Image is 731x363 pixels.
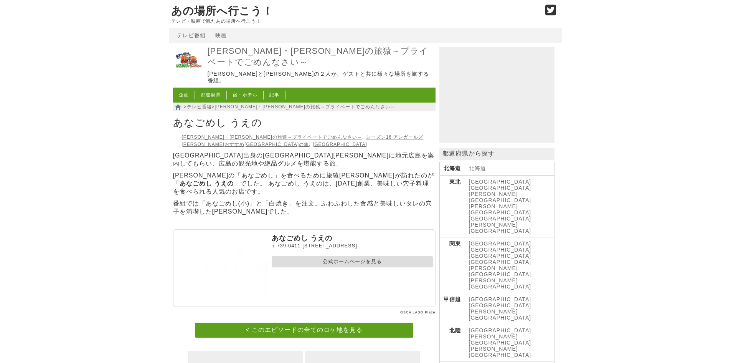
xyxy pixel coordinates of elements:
[272,243,301,249] span: 〒739-0411
[469,333,531,346] a: [PERSON_NAME][GEOGRAPHIC_DATA]
[439,324,465,361] th: 北陸
[215,104,395,109] a: [PERSON_NAME]・[PERSON_NAME]の旅猿～プライベートでごめんなさい～
[173,45,204,76] img: 東野・岡村の旅猿～プライベートでごめんなさい～
[469,277,518,283] a: [PERSON_NAME]
[439,176,465,237] th: 東北
[173,70,204,77] a: 東野・岡村の旅猿～プライベートでごめんなさい～
[233,92,257,98] a: 宿・ホテル
[269,92,279,98] a: 記事
[469,253,531,259] a: [GEOGRAPHIC_DATA]
[173,103,436,111] nav: > >
[469,191,531,203] a: [PERSON_NAME][GEOGRAPHIC_DATA]
[469,302,531,308] a: [GEOGRAPHIC_DATA]
[302,243,357,249] span: [STREET_ADDRESS]
[272,234,433,243] p: あなごめし うえの
[173,200,436,216] p: 番組では「あなごめし(小)」と「白焼き」を注文。ふわふわした食感と美味しいタレの穴子を満喫した[PERSON_NAME]でした。
[469,215,531,222] a: [GEOGRAPHIC_DATA]
[469,222,531,234] a: [PERSON_NAME][GEOGRAPHIC_DATA]
[545,9,556,16] a: Twitter (@go_thesights)
[179,92,189,98] a: 企画
[182,134,364,140] li: ,
[439,162,465,176] th: 北海道
[469,308,531,321] a: [PERSON_NAME][GEOGRAPHIC_DATA]
[208,46,434,68] a: [PERSON_NAME]・[PERSON_NAME]の旅猿～プライベートでごめんなさい～
[313,142,367,147] a: [GEOGRAPHIC_DATA]
[439,293,465,324] th: 甲信越
[272,256,433,267] a: 公式ホームページを見る
[173,172,436,196] p: [PERSON_NAME]の「あなごめし」を食べるために旅猿[PERSON_NAME]が訪れたのが「 」でした。 あなごめし うえのは、[DATE]創業、美味しい穴子料理を食べられる人気のお店です。
[469,203,531,215] a: [PERSON_NAME][GEOGRAPHIC_DATA]
[182,134,362,140] a: [PERSON_NAME]・[PERSON_NAME]の旅猿～プライベートでごめんなさい～
[469,346,531,358] a: [PERSON_NAME][GEOGRAPHIC_DATA]
[177,32,206,38] a: テレビ番組
[469,296,531,302] a: [GEOGRAPHIC_DATA]
[173,114,436,131] h1: あなごめし うえの
[439,148,554,160] p: 都道府県から探す
[171,18,537,24] p: テレビ・映画で観たあの場所へ行こう！
[208,71,434,84] p: [PERSON_NAME]と[PERSON_NAME]の２人が、ゲストと共に様々な場所を旅する番組。
[173,152,436,168] p: [GEOGRAPHIC_DATA]出身の[GEOGRAPHIC_DATA][PERSON_NAME]に地元広島を案内してもらい、広島の観光地や絶品グルメを堪能する旅。
[176,234,268,295] img: あなごめし うえの
[400,310,436,314] a: OSCA LABO Place
[182,134,424,147] li: ,
[201,92,221,98] a: 都道府県
[469,265,531,277] a: [PERSON_NAME][GEOGRAPHIC_DATA]
[439,237,465,293] th: 関東
[171,5,273,17] a: あの場所へ行こう！
[180,180,234,187] strong: あなごめし うえの
[469,259,531,265] a: [GEOGRAPHIC_DATA]
[469,165,486,171] a: 北海道
[195,323,413,338] a: < このエピソードの全てのロケ地を見る
[469,283,531,290] a: [GEOGRAPHIC_DATA]
[469,247,531,253] a: [GEOGRAPHIC_DATA]
[469,185,531,191] a: [GEOGRAPHIC_DATA]
[469,240,531,247] a: [GEOGRAPHIC_DATA]
[469,327,531,333] a: [GEOGRAPHIC_DATA]
[182,134,424,147] a: シーズン16 アンガールズ[PERSON_NAME]おすすめ[GEOGRAPHIC_DATA]の旅
[215,32,227,38] a: 映画
[469,179,531,185] a: [GEOGRAPHIC_DATA]
[187,104,212,109] a: テレビ番組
